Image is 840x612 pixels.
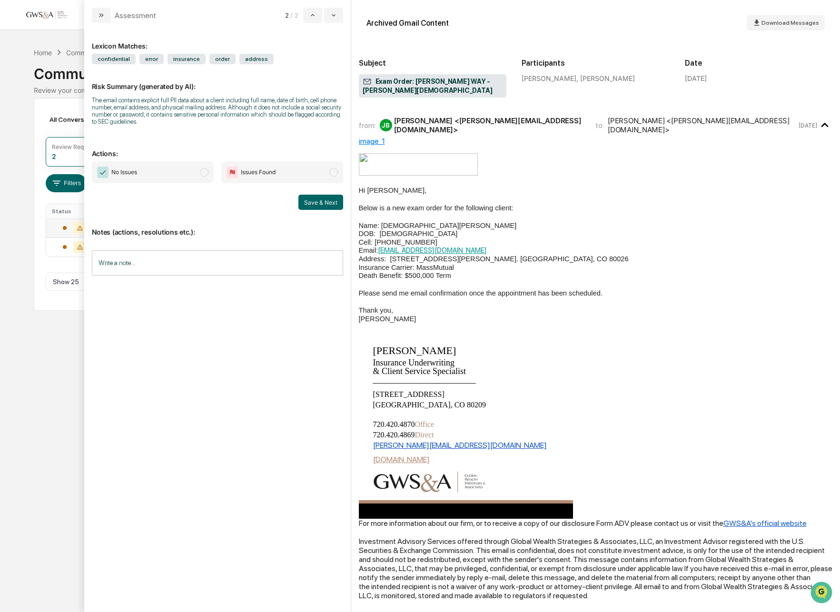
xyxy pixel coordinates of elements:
div: Assessment [115,11,156,20]
span: 2 [285,11,289,19]
span: Email: [359,247,487,254]
button: Filters [46,174,87,192]
div: Investment Advisory Services offered through Global Wealth Strategies & Associates, LLC, an Inves... [359,537,833,600]
span: Name: [DEMOGRAPHIC_DATA][PERSON_NAME] [359,222,517,229]
div: [DATE] [685,74,707,82]
span: address [239,54,274,64]
p: How can we help? [10,20,173,35]
span: from: [359,121,376,130]
div: [PERSON_NAME] <[PERSON_NAME][EMAIL_ADDRESS][DOMAIN_NAME]> [608,116,796,134]
span: Death Benefit: $500,000 Term [359,272,451,279]
div: For more information about our firm, or to receive a copy of our disclosure Form ADV please conta... [359,519,833,528]
span: Pylon [95,161,115,168]
span: / 2 [290,11,301,19]
a: 🔎Data Lookup [6,134,64,151]
a: 🖐️Preclearance [6,116,65,133]
div: Archived Gmail Content [366,19,449,28]
div: JB [380,119,392,131]
div: We're available if you need us! [32,82,120,90]
div: 🔎 [10,139,17,147]
span: insurance [168,54,206,64]
span: order [209,54,236,64]
div: The email contains explicit full PII data about a client including full name, date of birth, cell... [92,97,343,125]
span: Address: [STREET_ADDRESS][PERSON_NAME]. [GEOGRAPHIC_DATA], CO 80026 [359,255,629,263]
img: Flag [227,167,238,178]
div: Lexicon Matches: [92,30,343,50]
h2: Date [685,59,833,68]
a: [PERSON_NAME][EMAIL_ADDRESS][DOMAIN_NAME] [373,441,547,450]
span: [PERSON_NAME] [359,315,416,323]
div: 2 [52,152,56,160]
div: Home [34,49,52,57]
span: Insurance Carrier: MassMutual [359,264,454,271]
span: Cell: [PHONE_NUMBER] [359,238,437,246]
img: ii_9jkfrgoatqve [359,153,478,176]
span: No Issues [111,168,137,177]
td: Insurance Underwriting & Client Service Specialist ________________________ [373,358,476,385]
div: All Conversations [46,112,118,127]
img: logo [23,10,69,19]
span: DOB: [DEMOGRAPHIC_DATA] [359,230,458,237]
time: Monday, September 15, 2025 at 11:43:28 AM [799,122,817,129]
span: error [139,54,164,64]
p: Risk Summary (generated by AI): [92,71,343,90]
button: Download Messages [747,15,825,30]
button: Save & Next [298,195,343,210]
div: Review your communication records across channels [34,86,807,94]
span: Office [415,420,435,428]
p: Actions: [92,138,343,158]
div: [PERSON_NAME] <[PERSON_NAME][EMAIL_ADDRESS][DOMAIN_NAME]> [394,116,584,134]
span: Preclearance [19,120,61,129]
span: Thank you, [359,306,394,314]
span: [GEOGRAPHIC_DATA], CO 80209 [373,401,486,409]
div: [PERSON_NAME], [PERSON_NAME] [522,74,670,82]
div: image_1 [359,137,833,146]
span: Hi [PERSON_NAME], [359,187,427,194]
a: [EMAIL_ADDRESS][DOMAIN_NAME] [378,246,487,255]
a: [DOMAIN_NAME] [373,455,430,464]
span: Data Lookup [19,138,60,148]
td: 720.420.4869 [373,419,552,454]
h2: Participants [522,59,670,68]
span: Exam Order: [PERSON_NAME] WAY - [PERSON_NAME][DEMOGRAPHIC_DATA] [363,77,503,95]
div: Start new chat [32,73,156,82]
p: Notes (actions, resolutions etc.): [92,217,343,236]
div: Review Required [52,143,98,150]
button: Start new chat [162,76,173,87]
img: 1746055101610-c473b297-6a78-478c-a979-82029cc54cd1 [10,73,27,90]
td: [PERSON_NAME] [373,345,476,358]
span: Issues Found [241,168,276,177]
span: Direct [415,431,434,439]
span: confidential [92,54,136,64]
div: 🖐️ [10,121,17,128]
a: 🗄️Attestations [65,116,122,133]
div: 🗄️ [69,121,77,128]
div: Communications Archive [66,49,143,57]
span: 720.420.4870 [373,420,415,428]
span: Download Messages [761,20,819,26]
th: Status [46,204,104,218]
span: [STREET_ADDRESS] [373,390,445,398]
a: GWS&A's official website [723,519,807,528]
img: Checkmark [97,167,109,178]
div: Communications Archive [34,58,807,82]
span: Please send me email confirmation once the appointment has been scheduled. [359,289,603,297]
span: to: [595,121,604,130]
h2: Subject [359,59,507,68]
iframe: Open customer support [810,581,835,606]
a: Powered byPylon [67,161,115,168]
span: Attestations [79,120,118,129]
span: Below is a new exam order for the following client: [359,204,514,212]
